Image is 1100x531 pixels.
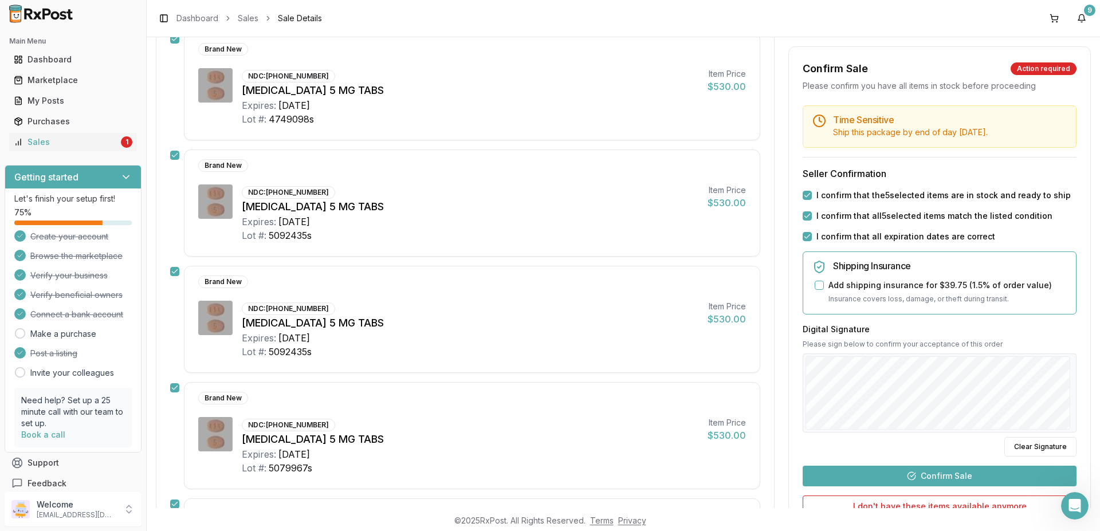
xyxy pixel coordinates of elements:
[21,430,65,439] a: Book a call
[11,500,30,518] img: User avatar
[30,231,108,242] span: Create your account
[5,92,142,110] button: My Posts
[30,289,123,301] span: Verify beneficial owners
[198,184,233,219] img: Eliquis 5 MG TABS
[833,115,1067,124] h5: Time Sensitive
[278,447,310,461] div: [DATE]
[269,461,312,475] div: 5079967s
[708,184,746,196] div: Item Price
[9,111,137,132] a: Purchases
[5,5,78,23] img: RxPost Logo
[278,215,310,229] div: [DATE]
[242,302,335,315] div: NDC: [PHONE_NUMBER]
[5,473,142,494] button: Feedback
[708,196,746,210] div: $530.00
[278,99,310,112] div: [DATE]
[708,301,746,312] div: Item Price
[242,199,698,215] div: [MEDICAL_DATA] 5 MG TABS
[198,43,248,56] div: Brand New
[242,70,335,82] div: NDC: [PHONE_NUMBER]
[198,417,233,451] img: Eliquis 5 MG TABS
[708,428,746,442] div: $530.00
[278,13,322,24] span: Sale Details
[803,495,1077,517] button: I don't have these items available anymore
[803,167,1077,180] h3: Seller Confirmation
[708,80,746,93] div: $530.00
[708,68,746,80] div: Item Price
[9,132,137,152] a: Sales1
[198,159,248,172] div: Brand New
[5,50,142,69] button: Dashboard
[198,68,233,103] img: Eliquis 5 MG TABS
[269,112,314,126] div: 4749098s
[5,453,142,473] button: Support
[198,301,233,335] img: Eliquis 5 MG TABS
[816,190,1071,201] label: I confirm that the 5 selected items are in stock and ready to ship
[242,82,698,99] div: [MEDICAL_DATA] 5 MG TABS
[1061,492,1089,520] iframe: Intercom live chat
[176,13,218,24] a: Dashboard
[269,229,312,242] div: 5092435s
[198,392,248,404] div: Brand New
[14,116,132,127] div: Purchases
[1072,9,1091,27] button: 9
[269,345,312,359] div: 5092435s
[242,431,698,447] div: [MEDICAL_DATA] 5 MG TABS
[21,395,125,429] p: Need help? Set up a 25 minute call with our team to set up.
[803,61,868,77] div: Confirm Sale
[242,315,698,331] div: [MEDICAL_DATA] 5 MG TABS
[176,13,322,24] nav: breadcrumb
[828,293,1067,305] p: Insurance covers loss, damage, or theft during transit.
[242,112,266,126] div: Lot #:
[833,127,988,137] span: Ship this package by end of day [DATE] .
[590,516,614,525] a: Terms
[242,331,276,345] div: Expires:
[833,261,1067,270] h5: Shipping Insurance
[1011,62,1077,75] div: Action required
[30,270,108,281] span: Verify your business
[14,170,78,184] h3: Getting started
[9,49,137,70] a: Dashboard
[14,54,132,65] div: Dashboard
[708,417,746,428] div: Item Price
[242,215,276,229] div: Expires:
[30,328,96,340] a: Make a purchase
[5,71,142,89] button: Marketplace
[30,309,123,320] span: Connect a bank account
[803,80,1077,92] div: Please confirm you have all items in stock before proceeding
[14,74,132,86] div: Marketplace
[121,136,132,148] div: 1
[30,250,123,262] span: Browse the marketplace
[238,13,258,24] a: Sales
[37,499,116,510] p: Welcome
[803,466,1077,486] button: Confirm Sale
[9,91,137,111] a: My Posts
[708,312,746,326] div: $530.00
[242,229,266,242] div: Lot #:
[278,331,310,345] div: [DATE]
[5,133,142,151] button: Sales1
[242,447,276,461] div: Expires:
[27,478,66,489] span: Feedback
[242,419,335,431] div: NDC: [PHONE_NUMBER]
[30,348,77,359] span: Post a listing
[618,516,646,525] a: Privacy
[9,37,137,46] h2: Main Menu
[242,186,335,199] div: NDC: [PHONE_NUMBER]
[242,99,276,112] div: Expires:
[816,231,995,242] label: I confirm that all expiration dates are correct
[198,276,248,288] div: Brand New
[242,461,266,475] div: Lot #:
[1004,437,1077,457] button: Clear Signature
[828,280,1052,291] label: Add shipping insurance for $39.75 ( 1.5 % of order value)
[30,367,114,379] a: Invite your colleagues
[816,210,1052,222] label: I confirm that all 5 selected items match the listed condition
[14,136,119,148] div: Sales
[14,193,132,204] p: Let's finish your setup first!
[803,340,1077,349] p: Please sign below to confirm your acceptance of this order
[14,95,132,107] div: My Posts
[9,70,137,91] a: Marketplace
[242,345,266,359] div: Lot #:
[37,510,116,520] p: [EMAIL_ADDRESS][DOMAIN_NAME]
[14,207,32,218] span: 75 %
